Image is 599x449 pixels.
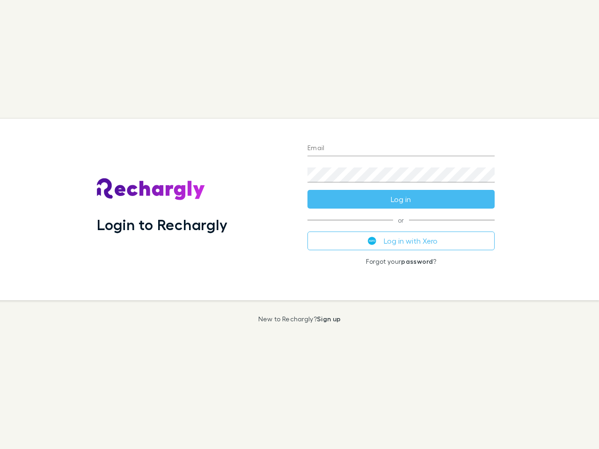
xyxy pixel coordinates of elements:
img: Rechargly's Logo [97,178,205,201]
button: Log in [307,190,495,209]
button: Log in with Xero [307,232,495,250]
a: Sign up [317,315,341,323]
span: or [307,220,495,220]
h1: Login to Rechargly [97,216,227,233]
img: Xero's logo [368,237,376,245]
a: password [401,257,433,265]
p: Forgot your ? [307,258,495,265]
p: New to Rechargly? [258,315,341,323]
